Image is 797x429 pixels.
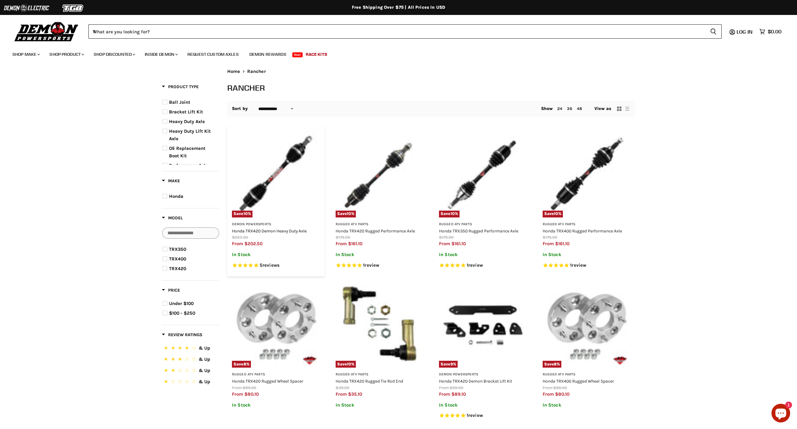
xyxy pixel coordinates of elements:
button: Filter by Price [162,287,180,295]
span: $161.10 [555,241,569,246]
p: In Stock [439,252,527,257]
span: 5 reviews [260,262,280,268]
span: review [468,412,483,418]
button: Search [705,24,722,39]
span: Rancher [247,69,266,74]
span: from [439,391,450,397]
p: In Stock [232,252,320,257]
p: In Stock [439,403,527,408]
button: 1 Star. [163,378,219,387]
span: & Up [199,345,210,351]
div: Product filter [162,83,219,395]
span: $202.50 [244,241,262,246]
span: 1 reviews [570,262,586,268]
span: $225.00 [232,235,248,240]
span: from [543,391,554,397]
button: grid view [616,106,622,112]
span: $35.10 [348,391,362,397]
span: Save % [336,361,356,368]
span: $161.10 [451,241,466,246]
a: Honda TRX400 Rugged Wheel SpacerSave8% [543,280,631,368]
span: Rated 4.6 out of 5 stars 5 reviews [232,262,320,269]
h3: Rugged ATV Parts [336,372,424,377]
span: $99.00 [450,385,463,390]
span: TRX420 [169,266,186,271]
span: Save % [232,361,251,368]
img: Honda TRX400 Rugged Performance Axle [543,130,631,218]
span: from [543,241,554,246]
span: $89.00 [553,385,567,390]
span: 10 [450,211,455,216]
span: & Up [199,368,210,373]
img: Demon Electric Logo 2 [3,2,50,14]
a: Log in [734,29,756,35]
h3: Rugged ATV Parts [439,222,527,227]
button: 2 Stars. [163,367,219,376]
span: $89.00 [243,385,256,390]
span: from [232,241,243,246]
span: Save % [232,211,252,217]
span: Save % [439,361,458,368]
span: Rated 5.0 out of 5 stars 1 reviews [439,412,527,419]
span: Rated 5.0 out of 5 stars 1 reviews [543,262,631,269]
img: Honda TRX420 Demon Bracket Lift Kit [439,280,527,368]
a: Honda TRX400 Rugged Wheel Spacer [543,379,614,384]
span: $179.00 [439,235,454,240]
span: Performance Axle [169,163,208,168]
a: $0.00 [756,27,785,36]
img: Honda TRX400 Rugged Wheel Spacer [543,280,631,368]
span: Ball Joint [169,99,190,105]
a: Honda TRX420 Rugged Tie Rod End [336,379,403,384]
span: Save % [439,211,460,217]
div: Free Shipping Over $75 | All Prices In USD [149,5,648,10]
span: Under $100 [169,301,194,306]
a: 48 [577,106,582,111]
h3: Rugged ATV Parts [232,372,320,377]
span: from [439,241,450,246]
span: Make [162,178,180,184]
span: 1 reviews [363,262,379,268]
img: Honda TRX350 Rugged Performance Axle [439,130,527,218]
a: Honda TRX420 Demon Heavy Duty AxleSave10% [232,130,320,218]
a: 24 [557,106,562,111]
button: 3 Stars. [163,355,219,365]
span: $100 - $250 [169,310,195,316]
span: Save % [336,211,356,217]
span: Heavy Duty Lift Kit Axle [169,128,211,141]
p: In Stock [543,403,631,408]
span: Model [162,215,183,221]
span: TRX350 [169,246,186,252]
span: review [468,262,483,268]
span: from [336,391,347,397]
span: Review Ratings [162,332,202,337]
span: $80.10 [244,391,259,397]
a: Honda TRX420 Rugged Wheel Spacer [232,379,303,384]
span: Price [162,288,180,293]
button: Filter by Make [162,178,180,186]
input: When autocomplete results are available use up and down arrows to review and enter to select [88,24,705,39]
ul: Main menu [8,45,780,61]
span: from [543,385,552,390]
a: Shop Make [8,48,44,61]
span: 10 [347,362,351,366]
img: TGB Logo 2 [50,2,97,14]
p: In Stock [543,252,631,257]
h3: Demon Powersports [439,372,527,377]
span: $179.00 [543,235,557,240]
span: TRX400 [169,256,186,262]
p: In Stock [336,403,424,408]
span: Save % [543,211,563,217]
span: Log in [737,29,752,35]
h1: Rancher [227,83,635,93]
h3: Rugged ATV Parts [336,222,424,227]
span: Rated 5.0 out of 5 stars 1 reviews [439,262,527,269]
span: 10 [243,211,248,216]
span: & Up [199,379,210,384]
span: 1 reviews [467,412,483,418]
a: Honda TRX350 Rugged Performance Axle [439,228,518,233]
a: Shop Discounted [89,48,139,61]
span: reviews [262,262,280,268]
a: Honda TRX420 Demon Bracket Lift Kit [439,379,512,384]
a: Home [227,69,240,74]
a: Honda TRX400 Rugged Performance AxleSave10% [543,130,631,218]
